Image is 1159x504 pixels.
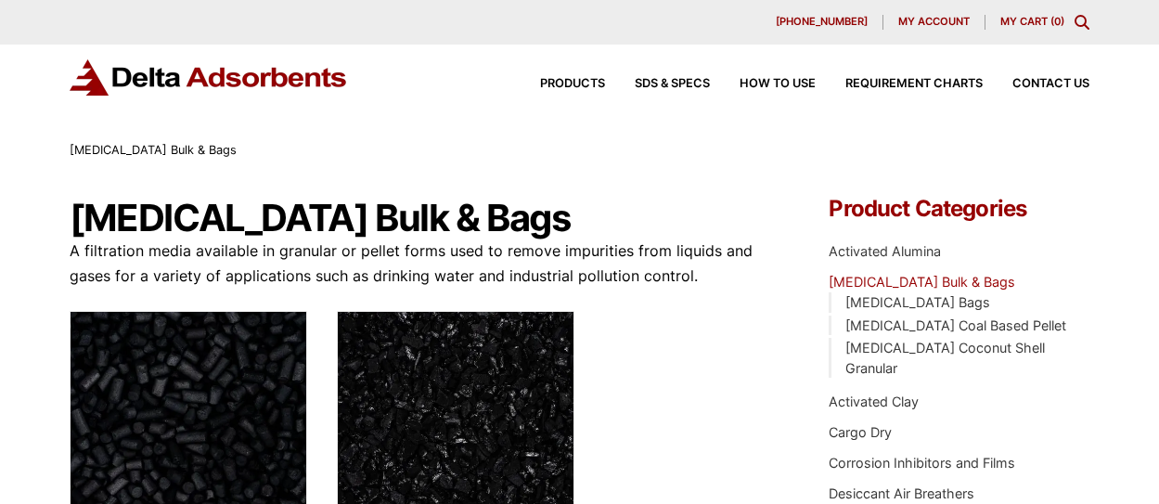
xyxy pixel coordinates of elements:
span: [PHONE_NUMBER] [776,17,868,27]
a: Contact Us [983,78,1089,90]
a: How to Use [710,78,816,90]
span: My account [898,17,970,27]
span: SDS & SPECS [635,78,710,90]
a: Products [510,78,605,90]
span: Contact Us [1012,78,1089,90]
span: Requirement Charts [845,78,983,90]
a: Activated Clay [829,394,919,409]
a: Corrosion Inhibitors and Films [829,455,1015,471]
span: 0 [1054,15,1061,28]
a: [PHONE_NUMBER] [761,15,883,30]
a: [MEDICAL_DATA] Bulk & Bags [829,274,1015,290]
a: Activated Alumina [829,243,941,259]
a: Cargo Dry [829,424,892,440]
a: My account [883,15,985,30]
span: Products [540,78,605,90]
a: [MEDICAL_DATA] Coconut Shell Granular [845,340,1045,376]
h4: Product Categories [829,198,1089,220]
div: Toggle Modal Content [1075,15,1089,30]
a: Requirement Charts [816,78,983,90]
a: My Cart (0) [1000,15,1064,28]
img: Delta Adsorbents [70,59,348,96]
a: SDS & SPECS [605,78,710,90]
span: How to Use [740,78,816,90]
p: A filtration media available in granular or pellet forms used to remove impurities from liquids a... [70,239,779,289]
a: [MEDICAL_DATA] Bags [845,294,990,310]
a: Desiccant Air Breathers [829,485,974,501]
span: [MEDICAL_DATA] Bulk & Bags [70,143,237,157]
a: [MEDICAL_DATA] Coal Based Pellet [845,317,1066,333]
h1: [MEDICAL_DATA] Bulk & Bags [70,198,779,239]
